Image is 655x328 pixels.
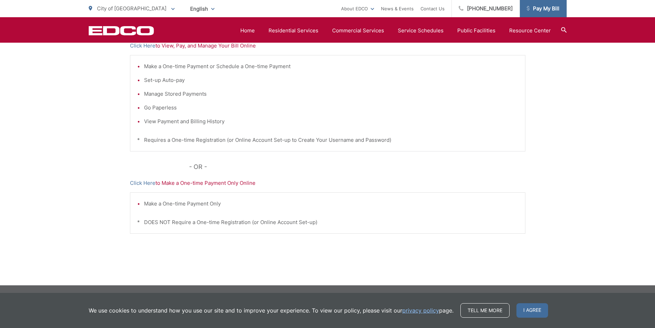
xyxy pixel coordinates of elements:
li: Manage Stored Payments [144,90,518,98]
a: Tell me more [460,303,510,318]
p: We use cookies to understand how you use our site and to improve your experience. To view our pol... [89,306,454,315]
a: Resource Center [509,27,551,35]
a: Commercial Services [332,27,384,35]
li: Set-up Auto-pay [144,76,518,84]
a: News & Events [381,4,414,13]
a: About EDCO [341,4,374,13]
p: - OR - [189,162,525,172]
span: I agree [516,303,548,318]
p: * Requires a One-time Registration (or Online Account Set-up to Create Your Username and Password) [137,136,518,144]
span: English [185,3,220,15]
a: Service Schedules [398,27,444,35]
li: Go Paperless [144,104,518,112]
a: Click Here [130,179,155,187]
a: Residential Services [269,27,318,35]
a: Click Here [130,42,155,50]
li: Make a One-time Payment Only [144,200,518,208]
a: privacy policy [402,306,439,315]
p: to View, Pay, and Manage Your Bill Online [130,42,525,50]
a: Contact Us [421,4,445,13]
span: City of [GEOGRAPHIC_DATA] [97,5,166,12]
a: EDCD logo. Return to the homepage. [89,26,154,35]
p: * DOES NOT Require a One-time Registration (or Online Account Set-up) [137,218,518,226]
li: View Payment and Billing History [144,117,518,126]
a: Public Facilities [457,27,495,35]
a: Home [240,27,255,35]
span: Pay My Bill [527,4,559,13]
li: Make a One-time Payment or Schedule a One-time Payment [144,62,518,71]
p: to Make a One-time Payment Only Online [130,179,525,187]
